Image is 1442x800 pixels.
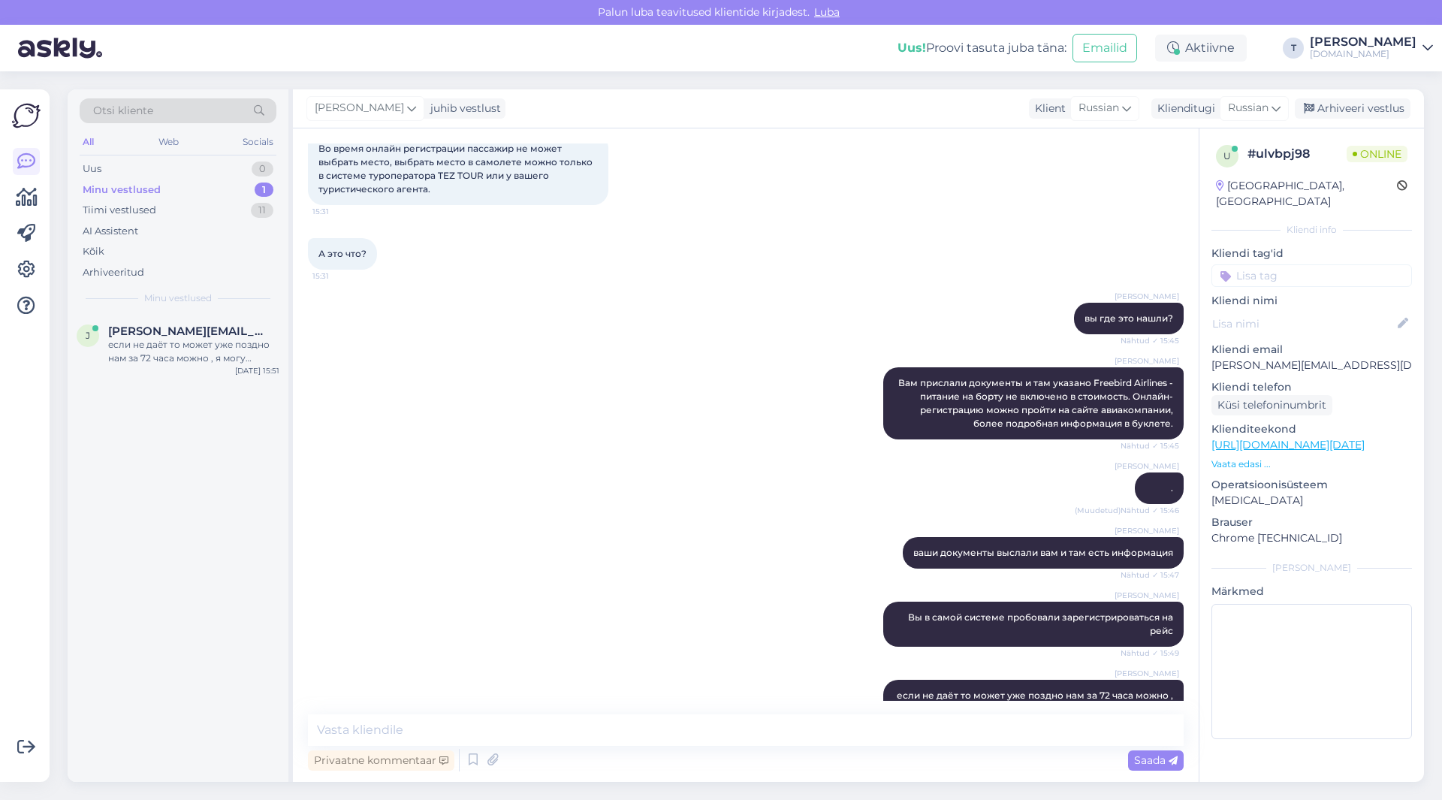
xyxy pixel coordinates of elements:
span: j [86,330,90,341]
span: jelena.ahmetsina@hotmail.com [108,325,264,338]
span: [PERSON_NAME] [1115,668,1179,679]
span: Russian [1228,100,1269,116]
span: Luba [810,5,844,19]
span: Вы в самой системе пробовали зарегистрироваться на рейс [908,611,1175,636]
div: [DOMAIN_NAME] [1310,48,1416,60]
div: Arhiveeritud [83,265,144,280]
p: Operatsioonisüsteem [1211,477,1412,493]
p: Kliendi tag'id [1211,246,1412,261]
span: если не даёт то может уже поздно нам за 72 часа можно , я могу уточнить у туроператора.. но если ... [897,690,1175,728]
div: AI Assistent [83,224,138,239]
div: Web [155,132,182,152]
span: [PERSON_NAME] [315,100,404,116]
div: Aktiivne [1155,35,1247,62]
a: [URL][DOMAIN_NAME][DATE] [1211,438,1365,451]
div: Minu vestlused [83,183,161,198]
span: [PERSON_NAME] [1115,460,1179,472]
span: Nähtud ✓ 15:47 [1121,569,1179,581]
div: [PERSON_NAME] [1310,36,1416,48]
div: 0 [252,162,273,177]
div: Küsi telefoninumbrit [1211,395,1332,415]
div: juhib vestlust [424,101,501,116]
p: [PERSON_NAME][EMAIL_ADDRESS][DOMAIN_NAME] [1211,358,1412,373]
button: Emailid [1072,34,1137,62]
p: Klienditeekond [1211,421,1412,437]
span: ваши документы выслали вам и там есть информация [913,547,1173,558]
span: [PERSON_NAME] [1115,355,1179,367]
p: Vaata edasi ... [1211,457,1412,471]
span: Minu vestlused [144,291,212,305]
div: Klient [1029,101,1066,116]
span: Nähtud ✓ 15:45 [1121,335,1179,346]
p: Kliendi nimi [1211,293,1412,309]
div: Socials [240,132,276,152]
p: Märkmed [1211,584,1412,599]
div: Proovi tasuta juba täna: [897,39,1066,57]
p: [MEDICAL_DATA] [1211,493,1412,509]
span: Saada [1134,753,1178,767]
span: 15:31 [312,270,369,282]
div: Arhiveeri vestlus [1295,98,1410,119]
div: [DATE] 15:51 [235,365,279,376]
b: Uus! [897,41,926,55]
span: Online [1347,146,1407,162]
span: 15:31 [312,206,369,217]
span: вы где это нашли? [1085,312,1173,324]
div: Tiimi vestlused [83,203,156,218]
input: Lisa tag [1211,264,1412,287]
div: Kliendi info [1211,223,1412,237]
a: [PERSON_NAME][DOMAIN_NAME] [1310,36,1433,60]
span: А это что? [318,248,367,259]
span: Nähtud ✓ 15:49 [1121,648,1179,659]
span: Nähtud ✓ 15:45 [1121,440,1179,451]
div: если не даёт то может уже поздно нам за 72 часа можно , я могу уточнить у туроператора.. но если ... [108,338,279,365]
div: T [1283,38,1304,59]
div: Privaatne kommentaar [308,750,454,771]
span: [PERSON_NAME] [1115,291,1179,302]
div: Kõik [83,244,104,259]
input: Lisa nimi [1212,315,1395,332]
span: Otsi kliente [93,103,153,119]
span: [PERSON_NAME] [1115,590,1179,601]
div: [PERSON_NAME] [1211,561,1412,575]
div: Klienditugi [1151,101,1215,116]
span: . [1171,482,1173,494]
div: [GEOGRAPHIC_DATA], [GEOGRAPHIC_DATA] [1216,178,1397,210]
div: # ulvbpj98 [1247,145,1347,163]
div: Uus [83,162,101,177]
div: 11 [251,203,273,218]
span: [PERSON_NAME] [1115,525,1179,536]
img: Askly Logo [12,101,41,130]
span: Вам прислали документы и там указано Freebird Airlines - питание на борту не включено в стоимость... [898,377,1175,429]
div: 1 [255,183,273,198]
span: u [1223,150,1231,162]
div: All [80,132,97,152]
p: Brauser [1211,515,1412,530]
p: Kliendi telefon [1211,379,1412,395]
span: (Muudetud) Nähtud ✓ 15:46 [1075,505,1179,516]
p: Kliendi email [1211,342,1412,358]
p: Chrome [TECHNICAL_ID] [1211,530,1412,546]
span: Russian [1078,100,1119,116]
